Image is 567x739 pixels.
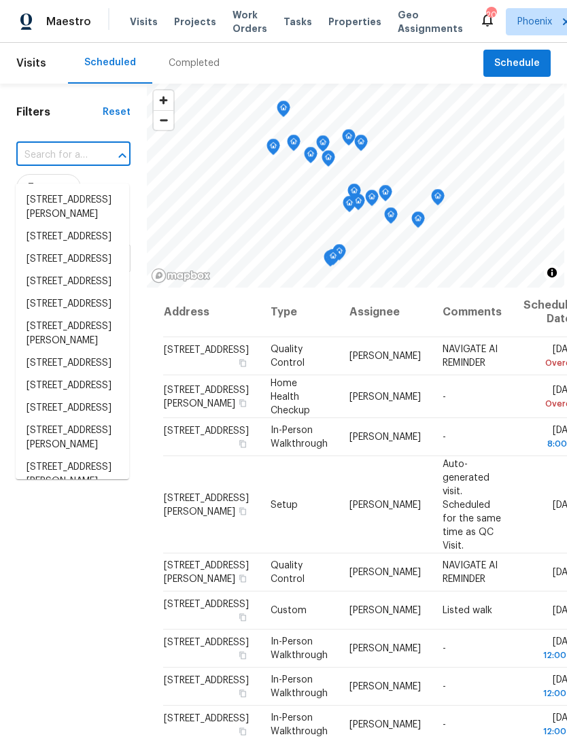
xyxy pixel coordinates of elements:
div: Map marker [354,135,368,156]
span: Setup [271,500,298,509]
div: Completed [169,56,220,70]
button: Copy Address [237,572,249,585]
span: [PERSON_NAME] [349,500,421,509]
span: Custom [271,606,307,615]
span: Home Health Checkup [271,378,310,415]
h1: Filters [16,105,103,119]
span: Quality Control [271,345,305,368]
span: - [443,644,446,653]
span: [PERSON_NAME] [349,644,421,653]
button: Copy Address [237,611,249,623]
span: Listed walk [443,606,492,615]
th: Address [163,288,260,337]
span: Geo Assignments [398,8,463,35]
div: Map marker [431,189,445,210]
span: In-Person Walkthrough [271,426,328,449]
li: [STREET_ADDRESS] [16,226,129,248]
span: [STREET_ADDRESS][PERSON_NAME] [164,385,249,408]
button: Copy Address [237,438,249,450]
span: In-Person Walkthrough [271,675,328,698]
th: Type [260,288,339,337]
button: Zoom in [154,90,173,110]
th: Comments [432,288,513,337]
li: [STREET_ADDRESS][PERSON_NAME] [16,189,129,226]
span: Tasks [283,17,312,27]
span: - [443,392,446,401]
span: Maestro [46,15,91,29]
span: Auto-generated visit. Scheduled for the same time as QC Visit. [443,459,501,550]
span: [PERSON_NAME] [349,392,421,401]
li: [STREET_ADDRESS] [16,397,129,419]
li: [STREET_ADDRESS] [16,293,129,315]
span: NAVIGATE AI REMINDER [443,345,498,368]
button: Copy Address [237,504,249,517]
div: Map marker [343,196,356,217]
span: Phoenix [517,15,552,29]
li: [STREET_ADDRESS] [16,271,129,293]
span: [PERSON_NAME] [349,606,421,615]
span: Visits [16,48,46,78]
button: Copy Address [237,396,249,409]
li: [STREET_ADDRESS][PERSON_NAME] [16,456,129,493]
span: - [443,682,446,691]
div: Map marker [347,184,361,205]
span: [PERSON_NAME] [349,351,421,361]
li: [STREET_ADDRESS] [16,375,129,397]
div: Map marker [411,211,425,233]
span: Visits [130,15,158,29]
button: Schedule [483,50,551,78]
div: Map marker [332,244,346,265]
button: Toggle attribution [544,264,560,281]
input: Search for an address... [16,145,92,166]
span: Work Orders [233,8,267,35]
span: [STREET_ADDRESS] [164,426,249,436]
span: [PERSON_NAME] [349,568,421,577]
div: Map marker [324,250,337,271]
div: Map marker [316,135,330,156]
div: Map marker [304,147,317,168]
button: Zoom out [154,110,173,130]
div: Reset [103,105,131,119]
span: Zoom out [154,111,173,130]
button: Close [113,146,132,165]
div: Map marker [342,129,356,150]
span: - [443,432,446,442]
div: 20 [486,8,496,22]
li: [STREET_ADDRESS] [16,248,129,271]
a: Mapbox homepage [151,268,211,283]
li: [STREET_ADDRESS] [16,352,129,375]
span: In-Person Walkthrough [271,713,328,736]
div: Map marker [379,185,392,206]
span: Schedule [494,55,540,72]
div: Map marker [365,190,379,211]
div: Map marker [287,135,300,156]
th: Assignee [339,288,432,337]
span: [PERSON_NAME] [349,720,421,729]
div: Map marker [326,249,340,270]
div: Map marker [384,207,398,228]
li: [STREET_ADDRESS][PERSON_NAME] [16,419,129,456]
span: [STREET_ADDRESS] [164,714,249,723]
span: [STREET_ADDRESS] [164,676,249,685]
span: - [443,720,446,729]
span: Quality Control [271,561,305,584]
button: Copy Address [237,357,249,369]
span: [STREET_ADDRESS] [164,638,249,647]
span: In-Person Walkthrough [271,637,328,660]
span: Toggle attribution [548,265,556,280]
span: [PERSON_NAME] [349,682,421,691]
button: Copy Address [237,649,249,661]
div: Scheduled [84,56,136,69]
span: Projects [174,15,216,29]
div: Map marker [322,150,335,171]
canvas: Map [147,84,564,288]
div: Map marker [267,139,280,160]
button: Copy Address [237,725,249,738]
li: [STREET_ADDRESS][PERSON_NAME] [16,315,129,352]
span: [STREET_ADDRESS][PERSON_NAME] [164,493,249,516]
span: [PERSON_NAME] [349,432,421,442]
span: Properties [328,15,381,29]
button: Copy Address [237,687,249,700]
div: Map marker [277,101,290,122]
